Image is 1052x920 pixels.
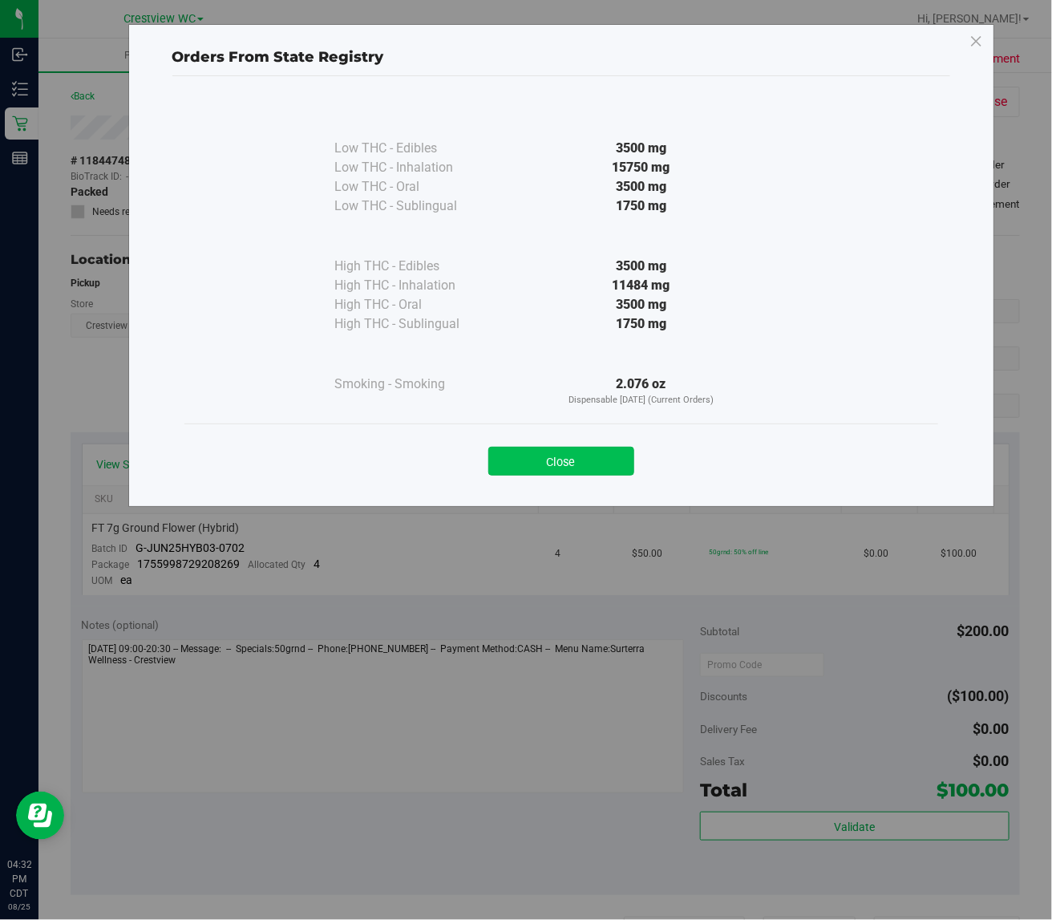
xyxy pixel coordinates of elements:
[335,177,496,197] div: Low THC - Oral
[335,295,496,314] div: High THC - Oral
[496,276,787,295] div: 11484 mg
[335,314,496,334] div: High THC - Sublingual
[496,257,787,276] div: 3500 mg
[335,197,496,216] div: Low THC - Sublingual
[488,447,634,476] button: Close
[496,158,787,177] div: 15750 mg
[496,295,787,314] div: 3500 mg
[496,394,787,407] p: Dispensable [DATE] (Current Orders)
[496,177,787,197] div: 3500 mg
[496,375,787,407] div: 2.076 oz
[496,314,787,334] div: 1750 mg
[496,139,787,158] div: 3500 mg
[335,257,496,276] div: High THC - Edibles
[496,197,787,216] div: 1750 mg
[16,792,64,840] iframe: Resource center
[335,375,496,394] div: Smoking - Smoking
[335,139,496,158] div: Low THC - Edibles
[335,158,496,177] div: Low THC - Inhalation
[335,276,496,295] div: High THC - Inhalation
[172,48,384,66] span: Orders From State Registry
